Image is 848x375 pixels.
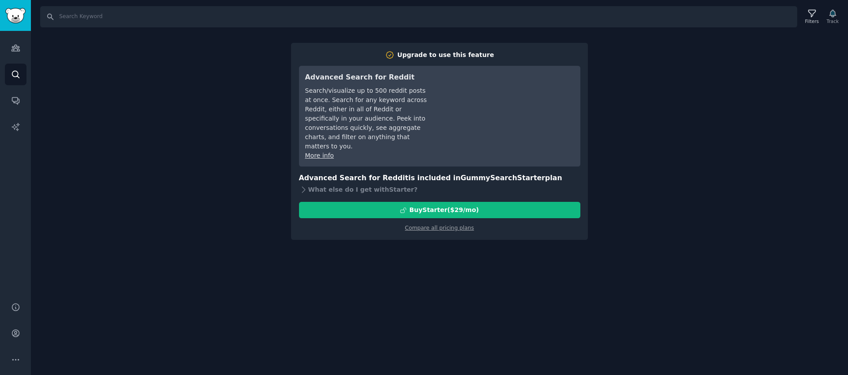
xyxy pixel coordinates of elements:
h3: Advanced Search for Reddit [305,72,429,83]
h3: Advanced Search for Reddit is included in plan [299,173,580,184]
div: Upgrade to use this feature [397,50,494,60]
a: Compare all pricing plans [405,225,474,231]
span: GummySearch Starter [461,174,545,182]
div: Filters [805,18,819,24]
img: GummySearch logo [5,8,26,23]
input: Search Keyword [40,6,797,27]
div: What else do I get with Starter ? [299,183,580,196]
div: Buy Starter ($ 29 /mo ) [409,205,479,215]
button: BuyStarter($29/mo) [299,202,580,218]
div: Search/visualize up to 500 reddit posts at once. Search for any keyword across Reddit, either in ... [305,86,429,151]
iframe: YouTube video player [442,72,574,138]
a: More info [305,152,334,159]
